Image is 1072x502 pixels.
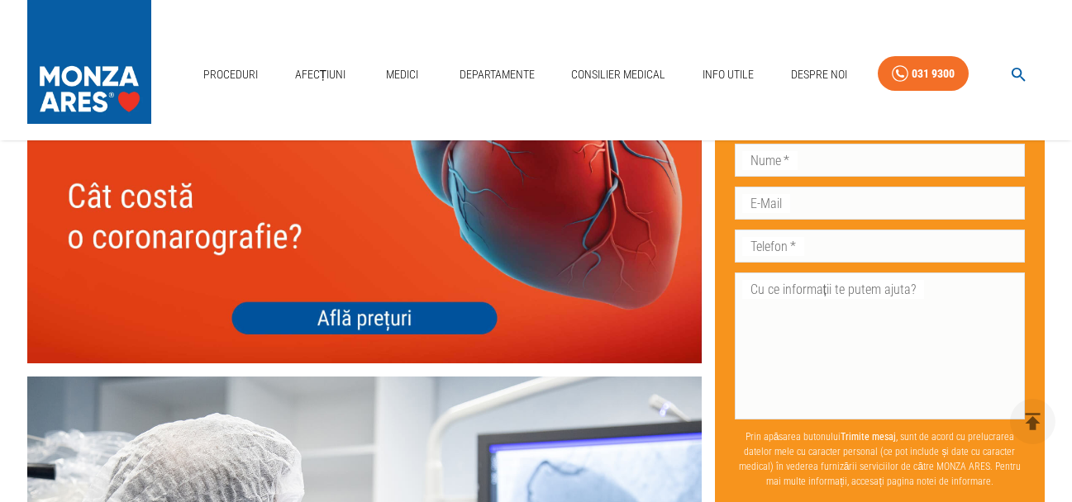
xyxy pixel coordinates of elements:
[696,58,760,92] a: Info Utile
[1010,399,1055,444] button: delete
[878,56,969,92] a: 031 9300
[784,58,854,92] a: Despre Noi
[453,58,541,92] a: Departamente
[841,431,896,443] b: Trimite mesaj
[197,58,264,92] a: Proceduri
[735,423,1026,495] p: Prin apăsarea butonului , sunt de acord cu prelucrarea datelor mele cu caracter personal (ce pot ...
[288,58,353,92] a: Afecțiuni
[27,93,702,362] img: Pret coronarografie
[912,64,955,84] div: 031 9300
[565,58,672,92] a: Consilier Medical
[376,58,429,92] a: Medici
